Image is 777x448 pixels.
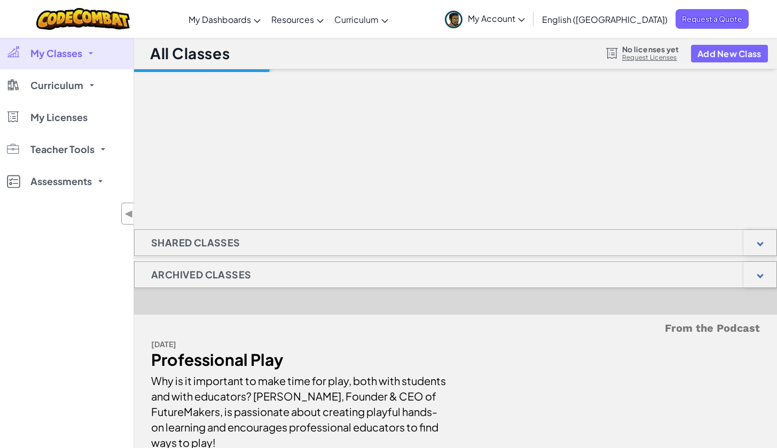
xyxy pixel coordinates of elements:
[334,14,379,25] span: Curriculum
[271,14,314,25] span: Resources
[537,5,673,34] a: English ([GEOGRAPHIC_DATA])
[445,11,462,28] img: avatar
[676,9,749,29] a: Request a Quote
[36,8,130,30] img: CodeCombat logo
[622,53,679,62] a: Request Licenses
[30,113,88,122] span: My Licenses
[691,45,768,62] button: Add New Class
[150,43,230,63] h1: All Classes
[124,206,134,221] span: ◀
[30,177,92,186] span: Assessments
[151,337,448,352] div: [DATE]
[151,320,760,337] h5: From the Podcast
[135,261,268,288] h1: Archived Classes
[135,229,257,256] h1: Shared Classes
[30,49,82,58] span: My Classes
[189,14,251,25] span: My Dashboards
[439,2,530,36] a: My Account
[30,145,95,154] span: Teacher Tools
[542,14,668,25] span: English ([GEOGRAPHIC_DATA])
[329,5,394,34] a: Curriculum
[183,5,266,34] a: My Dashboards
[30,81,83,90] span: Curriculum
[151,352,448,367] div: Professional Play
[266,5,329,34] a: Resources
[622,45,679,53] span: No licenses yet
[468,13,525,24] span: My Account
